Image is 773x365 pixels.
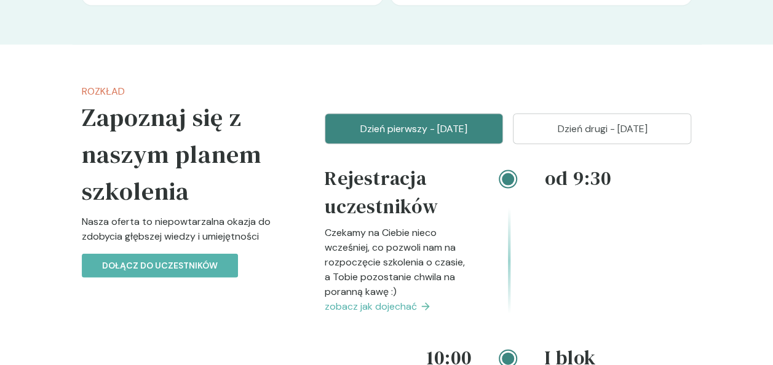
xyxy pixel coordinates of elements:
span: zobacz jak dojechać [325,299,417,314]
p: Dzień drugi - [DATE] [528,122,676,136]
h5: Zapoznaj się z naszym planem szkolenia [82,99,285,210]
a: Dołącz do uczestników [82,259,238,272]
p: Rozkład [82,84,285,99]
button: Dzień pierwszy - [DATE] [325,114,503,144]
p: Nasza oferta to niepowtarzalna okazja do zdobycia głębszej wiedzy i umiejętności [82,214,285,254]
button: Dzień drugi - [DATE] [513,114,691,144]
h4: od 9:30 [545,164,691,192]
p: Dzień pierwszy - [DATE] [340,122,488,136]
h4: Rejestracja uczestników [325,164,471,226]
p: Czekamy na Ciebie nieco wcześniej, co pozwoli nam na rozpoczęcie szkolenia o czasie, a Tobie pozo... [325,226,471,299]
button: Dołącz do uczestników [82,254,238,278]
p: Dołącz do uczestników [102,259,218,272]
a: zobacz jak dojechać [325,299,471,314]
